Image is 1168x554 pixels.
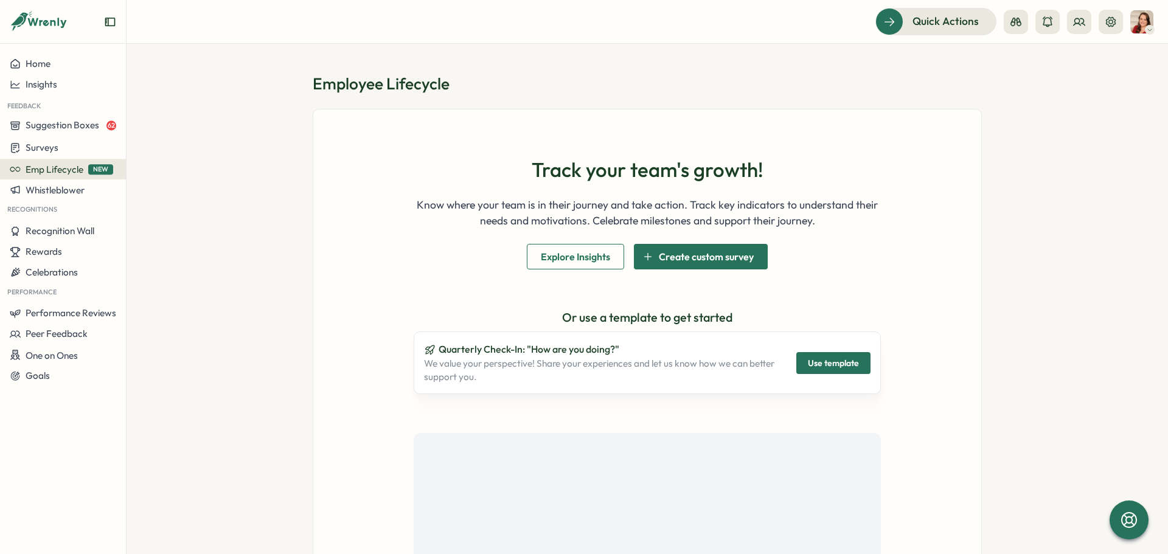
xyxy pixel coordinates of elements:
[424,342,782,357] p: Quarterly Check-In: "How are you doing?"
[313,73,982,94] h1: Employee Lifecycle
[414,197,881,229] p: Know where your team is in their journey and take action. Track key indicators to understand thei...
[26,246,62,257] span: Rewards
[26,328,88,339] span: Peer Feedback
[88,164,113,175] span: NEW
[26,58,50,69] span: Home
[26,370,50,381] span: Goals
[106,121,116,131] span: 62
[26,184,85,196] span: Whistleblower
[26,120,99,131] span: Suggestion Boxes
[634,244,768,269] button: Create custom survey
[875,8,996,35] button: Quick Actions
[26,349,78,361] span: One on Ones
[26,266,78,278] span: Celebrations
[26,142,58,153] span: Surveys
[414,308,881,327] p: Or use a template to get started
[26,164,83,175] span: Emp Lifecycle
[796,352,871,374] button: Use template
[659,244,754,269] span: Create custom survey
[104,16,116,28] button: Expand sidebar
[912,13,979,29] span: Quick Actions
[541,244,610,269] span: Explore Insights
[532,158,763,182] h1: Track your team's growth!
[424,357,782,384] p: We value your perspective! Share your experiences and let us know how we can better support you.
[1130,10,1153,33] img: Sophie Ashbury
[26,225,94,237] span: Recognition Wall
[26,307,116,319] span: Performance Reviews
[527,244,624,269] button: Explore Insights
[808,353,859,373] span: Use template
[26,78,57,90] span: Insights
